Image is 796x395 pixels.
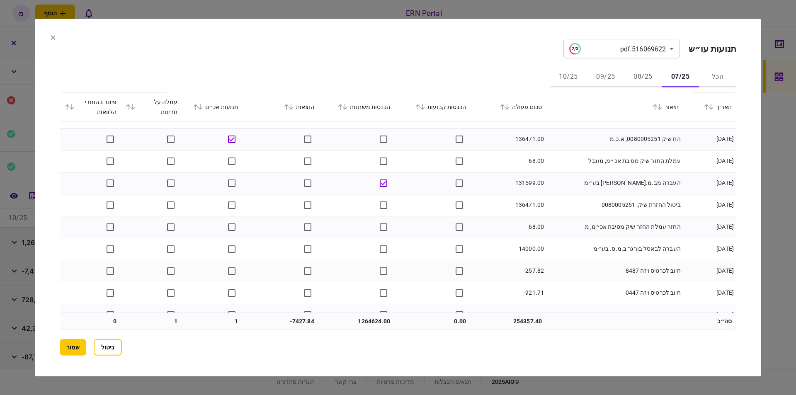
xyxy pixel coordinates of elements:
td: 0 [60,313,121,330]
td: [DATE] [683,238,736,260]
div: תאריך [687,102,732,111]
div: תיאור [550,102,679,111]
td: חיוב לכרטיס ויזה 0447 [546,282,683,304]
text: 2/3 [571,46,578,51]
div: עמלה על חריגות [125,97,178,116]
div: הכנסות משתנות [323,102,390,111]
div: תנועות אכ״ם [186,102,238,111]
td: [DATE] [683,216,736,238]
td: -136471.00 [470,194,546,216]
button: ביטול [94,339,122,356]
td: עמלת החזר שיק מסיבת אכ״מ, מוגבל [546,150,683,172]
td: הח שיק 0080005251, א.כ.מ [546,128,683,150]
td: [DATE] [683,304,736,326]
button: 08/25 [624,67,662,87]
h2: תנועות עו״ש [689,44,736,54]
td: 1 [121,313,182,330]
td: העברה מב.מ.[PERSON_NAME] בע״מ [546,172,683,194]
button: הכל [699,67,736,87]
td: -257.82 [470,260,546,282]
td: חיוב לכרטיס ויזה 8487 [546,260,683,282]
td: -85480.00 [470,304,546,326]
button: 09/25 [587,67,624,87]
div: הוצאות [247,102,314,111]
td: 254357.40 [470,313,546,330]
td: -921.71 [470,282,546,304]
td: משיכת שיק: 0080005282 [546,304,683,326]
td: [DATE] [683,282,736,304]
td: החזר עמלת החזר שיק מסיבת אכ״מ, מ [546,216,683,238]
td: [DATE] [683,260,736,282]
td: 68.00 [470,216,546,238]
td: [DATE] [683,172,736,194]
td: 1 [182,313,243,330]
button: 10/25 [550,67,587,87]
td: -14000.00 [470,238,546,260]
td: [DATE] [683,194,736,216]
button: 07/25 [662,67,699,87]
td: סה״כ [683,313,736,330]
td: -7427.84 [243,313,318,330]
td: העברה לבאסל בורגר ב.מ.ס. בע״מ [546,238,683,260]
div: הכנסות קבועות [398,102,466,111]
td: 131599.00 [470,172,546,194]
td: 1264624.00 [318,313,394,330]
td: [DATE] [683,150,736,172]
td: [DATE] [683,128,736,150]
td: 136471.00 [470,128,546,150]
div: 516069622.pdf [569,43,666,55]
div: פיגור בהחזרי הלוואות [64,97,117,116]
td: -68.00 [470,150,546,172]
div: סכום פעולה [474,102,542,111]
td: ביטול החזרת שיק: 0080005251 [546,194,683,216]
button: שמור [60,339,86,356]
td: 0.00 [394,313,470,330]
